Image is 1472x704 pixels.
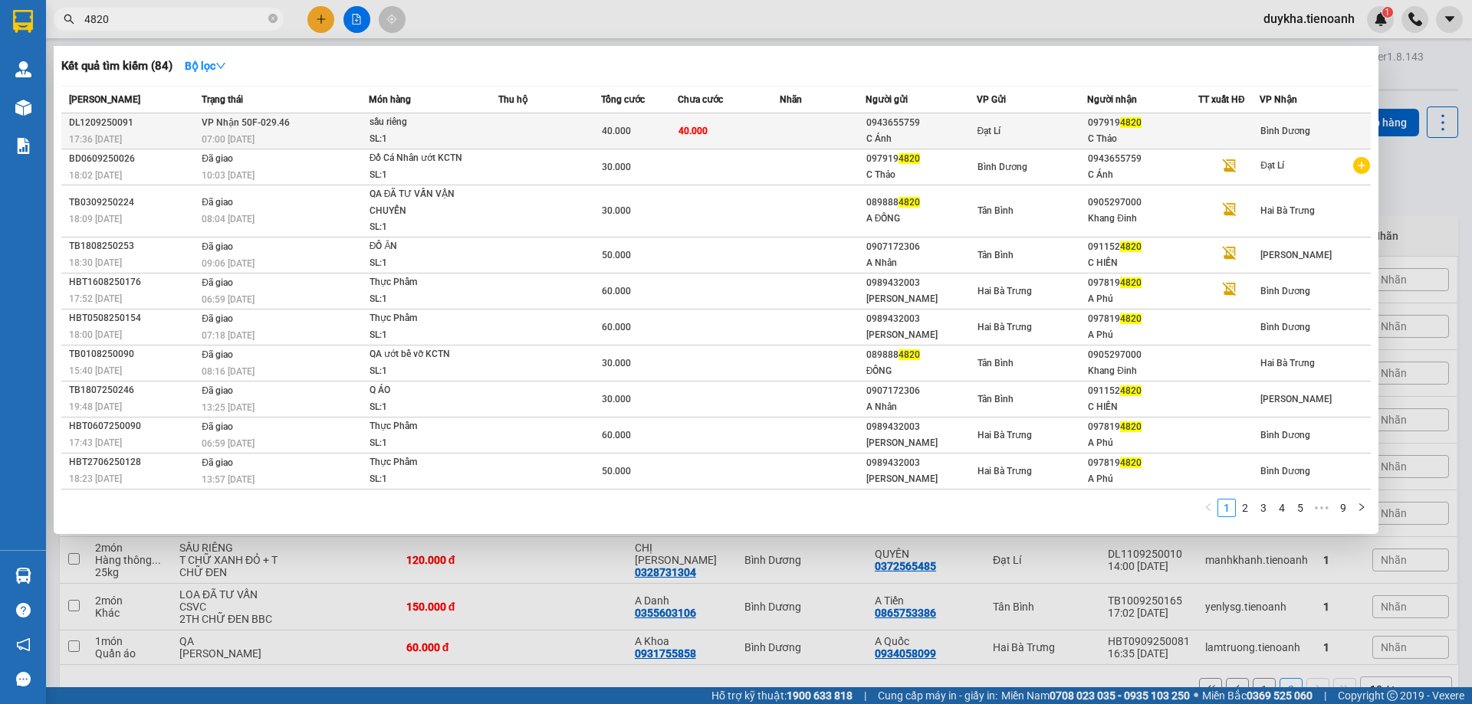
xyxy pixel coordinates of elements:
[1088,275,1198,291] div: 097819
[1198,94,1245,105] span: TT xuất HĐ
[978,205,1014,216] span: Tân Bình
[370,327,485,344] div: SL: 1
[866,151,976,167] div: 097919
[978,126,1001,136] span: Đạt Lí
[1260,286,1310,296] span: Bình Dương
[13,10,33,33] img: logo-vxr
[1120,457,1142,468] span: 4820
[977,94,1006,105] span: VP Gửi
[866,94,908,105] span: Người gửi
[202,330,255,341] span: 07:18 [DATE]
[978,322,1032,332] span: Hai Bà Trưng
[268,12,278,27] span: close-circle
[866,419,976,435] div: 0989432003
[978,250,1014,260] span: Tân Bình
[1334,499,1352,517] li: 9
[69,134,122,145] span: 17:36 [DATE]
[1357,503,1366,512] span: right
[1088,131,1198,147] div: C Thảo
[1260,466,1310,476] span: Bình Dương
[15,568,31,584] img: warehouse-icon
[866,455,976,471] div: 0989432003
[678,94,723,105] span: Chưa cước
[866,327,976,343] div: [PERSON_NAME]
[498,94,527,105] span: Thu hộ
[1088,399,1198,415] div: C HIỀN
[602,394,631,404] span: 30.000
[370,291,485,308] div: SL: 1
[202,349,233,360] span: Đã giao
[601,94,645,105] span: Tổng cước
[69,310,197,326] div: HBT0508250154
[1255,499,1272,516] a: 3
[866,399,976,415] div: A Nhân
[1236,499,1254,517] li: 2
[16,672,31,686] span: message
[1353,157,1370,174] span: plus-circle
[1088,383,1198,399] div: 091152
[202,438,255,449] span: 06:59 [DATE]
[1204,503,1213,512] span: left
[202,457,233,468] span: Đã giao
[16,637,31,652] span: notification
[64,14,74,25] span: search
[1088,435,1198,451] div: A Phú
[602,126,631,136] span: 40.000
[602,250,631,260] span: 50.000
[84,11,265,28] input: Tìm tên, số ĐT hoặc mã đơn
[61,58,172,74] h3: Kết quả tìm kiếm ( 84 )
[370,471,485,488] div: SL: 1
[16,603,31,617] span: question-circle
[69,274,197,290] div: HBT1608250176
[602,286,631,296] span: 60.000
[978,162,1027,172] span: Bình Dương
[1088,363,1198,379] div: Khang Đinh
[69,214,122,224] span: 18:09 [DATE]
[370,131,485,148] div: SL: 1
[369,94,411,105] span: Món hàng
[69,293,122,304] span: 17:52 [DATE]
[1088,419,1198,435] div: 097819
[866,211,976,227] div: A ĐỒNG
[1088,471,1198,487] div: A Phú
[69,329,122,340] span: 18:00 [DATE]
[202,170,255,181] span: 10:03 [DATE]
[1291,499,1309,517] li: 5
[370,399,485,416] div: SL: 1
[202,294,255,305] span: 06:59 [DATE]
[202,94,243,105] span: Trạng thái
[370,238,485,255] div: ĐỒ ĂN
[15,138,31,154] img: solution-icon
[202,117,290,128] span: VP Nhận 50F-029.46
[866,363,976,379] div: ĐỒNG
[1199,499,1217,517] button: left
[1120,117,1142,128] span: 4820
[602,205,631,216] span: 30.000
[1335,499,1352,516] a: 9
[370,114,485,131] div: sầu riêng
[69,454,197,470] div: HBT2706250128
[866,195,976,211] div: 089888
[1260,394,1332,404] span: [PERSON_NAME]
[866,383,976,399] div: 0907172306
[899,197,920,208] span: 4820
[202,402,255,413] span: 13:25 [DATE]
[69,365,122,376] span: 15:40 [DATE]
[1218,499,1235,516] a: 1
[370,363,485,380] div: SL: 1
[1292,499,1309,516] a: 5
[202,153,233,164] span: Đã giao
[69,437,122,448] span: 17:43 [DATE]
[370,418,485,435] div: Thực Phẩm
[899,349,920,360] span: 4820
[866,275,976,291] div: 0989432003
[1120,421,1142,432] span: 4820
[1088,195,1198,211] div: 0905297000
[978,394,1014,404] span: Tân Bình
[1088,311,1198,327] div: 097819
[370,150,485,167] div: Đồ Cá Nhân ướt KCTN
[866,347,976,363] div: 089888
[1088,115,1198,131] div: 097919
[899,153,920,164] span: 4820
[1352,499,1371,517] li: Next Page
